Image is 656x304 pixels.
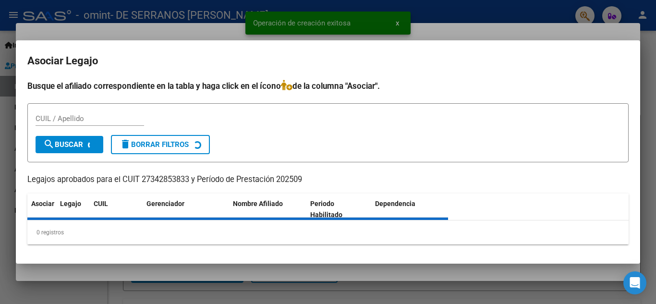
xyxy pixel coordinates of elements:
[43,140,83,149] span: Buscar
[371,194,449,225] datatable-header-cell: Dependencia
[375,200,415,207] span: Dependencia
[27,194,56,225] datatable-header-cell: Asociar
[27,174,629,186] p: Legajos aprobados para el CUIT 27342853833 y Período de Prestación 202509
[229,194,306,225] datatable-header-cell: Nombre Afiliado
[27,52,629,70] h2: Asociar Legajo
[310,200,342,219] span: Periodo Habilitado
[120,140,189,149] span: Borrar Filtros
[31,200,54,207] span: Asociar
[43,138,55,150] mat-icon: search
[94,200,108,207] span: CUIL
[36,136,103,153] button: Buscar
[27,80,629,92] h4: Busque el afiliado correspondiente en la tabla y haga click en el ícono de la columna "Asociar".
[27,220,629,244] div: 0 registros
[60,200,81,207] span: Legajo
[146,200,184,207] span: Gerenciador
[306,194,371,225] datatable-header-cell: Periodo Habilitado
[56,194,90,225] datatable-header-cell: Legajo
[90,194,143,225] datatable-header-cell: CUIL
[120,138,131,150] mat-icon: delete
[143,194,229,225] datatable-header-cell: Gerenciador
[623,271,646,294] div: Open Intercom Messenger
[233,200,283,207] span: Nombre Afiliado
[111,135,210,154] button: Borrar Filtros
